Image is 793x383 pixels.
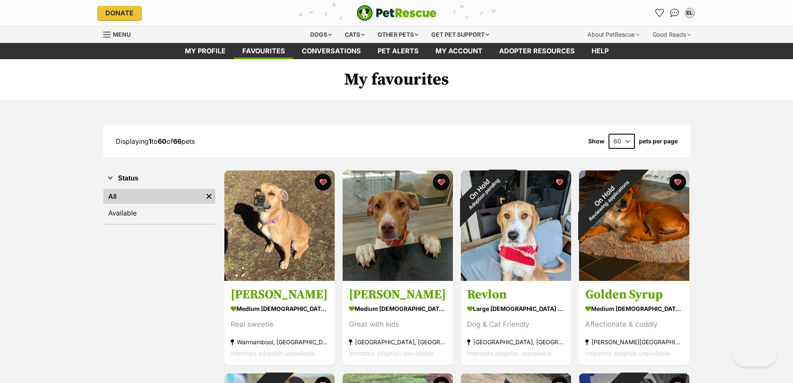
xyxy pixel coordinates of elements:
div: [PERSON_NAME][GEOGRAPHIC_DATA] [585,337,683,348]
a: PetRescue [357,5,437,21]
span: Reviewing applications [587,179,630,222]
div: medium [DEMOGRAPHIC_DATA] Dog [585,303,683,315]
span: Interstate adoption unavailable [467,350,552,357]
div: Good Reads [647,26,696,43]
span: Interstate adoption unavailable [231,350,315,357]
div: EL [686,9,694,17]
a: Pet alerts [369,43,427,59]
button: favourite [433,174,450,190]
a: All [103,189,203,204]
h3: [PERSON_NAME] [231,287,328,303]
a: On HoldAdoption pending [461,274,571,283]
button: favourite [315,174,331,190]
a: My profile [176,43,234,59]
ul: Account quick links [653,6,696,20]
span: Interstate adoption unavailable [349,350,433,357]
a: [PERSON_NAME] medium [DEMOGRAPHIC_DATA] Dog Great with kids [GEOGRAPHIC_DATA], [GEOGRAPHIC_DATA] ... [343,281,453,365]
a: Revlon large [DEMOGRAPHIC_DATA] Dog Dog & Cat Friendly [GEOGRAPHIC_DATA], [GEOGRAPHIC_DATA] Inter... [461,281,571,365]
a: [PERSON_NAME] medium [DEMOGRAPHIC_DATA] Dog Real sweetie Warrnambool, [GEOGRAPHIC_DATA] Interstat... [224,281,335,365]
div: Warrnambool, [GEOGRAPHIC_DATA] [231,337,328,348]
div: [GEOGRAPHIC_DATA], [GEOGRAPHIC_DATA] [349,337,447,348]
strong: 66 [173,137,181,145]
img: chat-41dd97257d64d25036548639549fe6c8038ab92f7586957e7f3b1b290dea8141.svg [670,9,679,17]
a: Conversations [668,6,681,20]
img: Narla [224,170,335,281]
a: conversations [293,43,369,59]
a: Menu [103,26,137,41]
a: On HoldReviewing applications [579,274,689,283]
div: Dogs [304,26,338,43]
div: Dog & Cat Friendly [467,319,565,330]
a: My account [427,43,491,59]
img: Revlon [461,170,571,281]
img: Golden Syrup [579,170,689,281]
a: Help [583,43,617,59]
span: Show [588,138,604,145]
img: logo-e224e6f780fb5917bec1dbf3a21bbac754714ae5b6737aabdf751b685950b380.svg [357,5,437,21]
h3: [PERSON_NAME] [349,287,447,303]
a: Favourites [234,43,293,59]
a: Remove filter [203,189,215,204]
button: favourite [551,174,568,190]
img: Heidi [343,170,453,281]
button: favourite [669,174,686,190]
strong: 60 [158,137,167,145]
div: On Hold [560,152,652,244]
div: About PetRescue [582,26,645,43]
div: On Hold [445,155,518,228]
button: Status [103,173,215,184]
span: Adoption pending [467,178,501,211]
span: Interstate adoption unavailable [585,350,670,357]
div: Status [103,187,215,224]
strong: 1 [149,137,152,145]
div: medium [DEMOGRAPHIC_DATA] Dog [349,303,447,315]
span: Displaying to of pets [116,137,195,145]
h3: Golden Syrup [585,287,683,303]
div: large [DEMOGRAPHIC_DATA] Dog [467,303,565,315]
span: Menu [113,31,131,38]
div: Cats [339,26,370,43]
div: Get pet support [425,26,495,43]
a: Golden Syrup medium [DEMOGRAPHIC_DATA] Dog Affectionate & cuddly [PERSON_NAME][GEOGRAPHIC_DATA] I... [579,281,689,365]
a: Adopter resources [491,43,583,59]
div: medium [DEMOGRAPHIC_DATA] Dog [231,303,328,315]
div: Real sweetie [231,319,328,330]
button: My account [683,6,696,20]
div: [GEOGRAPHIC_DATA], [GEOGRAPHIC_DATA] [467,337,565,348]
a: Available [103,205,215,220]
label: pets per page [639,138,678,145]
div: Great with kids [349,319,447,330]
div: Affectionate & cuddly [585,319,683,330]
iframe: Help Scout Beacon - Open [733,341,776,366]
div: Other pets [372,26,424,43]
a: Favourites [653,6,666,20]
a: Donate [97,6,142,20]
h3: Revlon [467,287,565,303]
